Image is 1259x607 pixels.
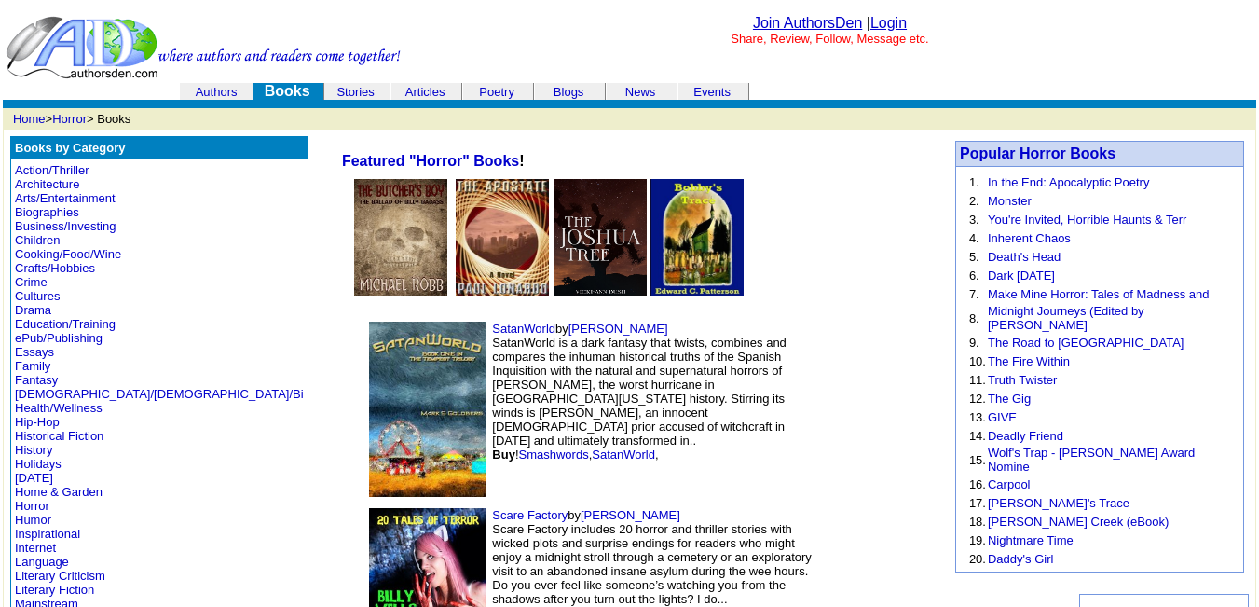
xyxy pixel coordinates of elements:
[625,85,656,99] a: News
[15,163,89,177] a: Action/Thriller
[969,453,986,467] font: 15.
[52,112,87,126] a: Horror
[969,429,986,443] font: 14.
[390,91,390,92] img: cleardot.gif
[605,91,606,92] img: cleardot.gif
[693,85,731,99] a: Events
[15,457,62,471] a: Holidays
[15,191,116,205] a: Arts/Entertainment
[988,194,1032,208] a: Monster
[988,336,1184,350] a: The Road to [GEOGRAPHIC_DATA]
[6,15,401,80] img: header_logo2.gif
[405,85,445,99] a: Articles
[988,392,1031,406] a: The Gig
[15,345,54,359] a: Essays
[867,15,907,31] font: |
[1253,102,1254,106] img: cleardot.gif
[462,91,463,92] img: cleardot.gif
[650,179,744,296] img: 30391.jpeg
[180,91,181,92] img: cleardot.gif
[15,429,103,443] a: Historical Fiction
[988,496,1129,510] a: [PERSON_NAME]'s Trace
[15,569,105,583] a: Literary Criticism
[988,533,1074,547] a: Nightmare Time
[969,175,979,189] font: 1.
[15,261,95,275] a: Crafts/Hobbies
[15,373,58,387] a: Fantasy
[554,179,647,296] img: 76405.jpg
[354,179,447,296] img: 52882.jpg
[960,145,1115,161] font: Popular Horror Books
[534,91,535,92] img: cleardot.gif
[479,85,514,99] a: Poetry
[533,91,534,92] img: cleardot.gif
[336,85,374,99] a: Stories
[196,85,238,99] a: Authors
[988,552,1053,566] a: Daddy's Girl
[969,515,986,529] font: 18.
[988,477,1031,491] a: Carpool
[969,373,986,387] font: 11.
[988,304,1144,332] a: Midnight Journeys (Edited by [PERSON_NAME]
[988,287,1209,301] a: Make Mine Horror: Tales of Madness and
[835,353,910,465] img: shim.gif
[748,91,749,92] img: cleardot.gif
[456,283,549,298] a: The Apostate
[15,415,60,429] a: Hip-Hop
[15,583,94,597] a: Literary Fiction
[988,515,1169,529] a: [PERSON_NAME] Creek (eBook)
[969,269,979,283] font: 6.
[15,289,60,303] a: Cultures
[13,112,46,126] a: Home
[15,499,49,513] a: Horror
[969,410,986,424] font: 13.
[15,541,56,555] a: Internet
[15,177,79,191] a: Architecture
[15,485,103,499] a: Home & Garden
[969,231,979,245] font: 4.
[15,401,103,415] a: Health/Wellness
[492,448,515,462] b: Buy
[342,153,525,169] b: !
[969,354,986,368] font: 10.
[650,283,744,298] a: Bobby's Trace
[15,233,60,247] a: Children
[15,527,80,541] a: Inspirational
[969,533,986,547] font: 19.
[182,91,183,92] img: cleardot.gif
[927,415,932,420] img: shim.gif
[606,91,607,92] img: cleardot.gif
[568,322,668,336] a: [PERSON_NAME]
[15,317,116,331] a: Education/Training
[969,213,979,227] font: 3.
[322,170,322,179] img: cleardot.gif
[15,205,79,219] a: Biographies
[581,508,680,522] a: [PERSON_NAME]
[15,141,125,155] b: Books by Category
[988,354,1070,368] a: The Fire Within
[15,555,69,569] a: Language
[15,471,53,485] a: [DATE]
[988,250,1061,264] a: Death's Head
[988,213,1186,227] a: You're Invited, Horrible Haunts & Terr
[323,91,324,92] img: cleardot.gif
[969,392,986,406] font: 12.
[870,15,907,31] a: Login
[677,91,677,92] img: cleardot.gif
[592,448,655,462] a: SatanWorld
[988,429,1063,443] a: Deadly Friend
[369,322,486,497] img: 41561.jpg
[969,194,979,208] font: 2.
[988,175,1149,189] a: In the End: Apocalyptic Poetry
[969,477,986,491] font: 16.
[969,552,986,566] font: 20.
[15,331,103,345] a: ePub/Publishing
[15,387,304,401] a: [DEMOGRAPHIC_DATA]/[DEMOGRAPHIC_DATA]/Bi
[988,410,1017,424] a: GIVE
[15,247,121,261] a: Cooking/Food/Wine
[342,153,519,169] a: Featured "Horror" Books
[15,359,50,373] a: Family
[265,83,310,99] a: Books
[554,85,584,99] a: Blogs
